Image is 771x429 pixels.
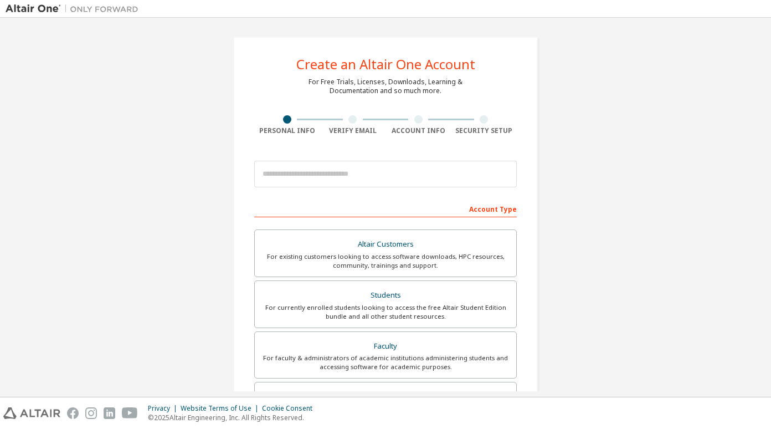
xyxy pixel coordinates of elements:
img: altair_logo.svg [3,407,60,419]
div: For faculty & administrators of academic institutions administering students and accessing softwa... [261,354,510,371]
div: Students [261,288,510,303]
div: Personal Info [254,126,320,135]
div: For Free Trials, Licenses, Downloads, Learning & Documentation and so much more. [309,78,462,95]
div: Account Type [254,200,517,217]
p: © 2025 Altair Engineering, Inc. All Rights Reserved. [148,413,319,422]
img: facebook.svg [67,407,79,419]
img: instagram.svg [85,407,97,419]
img: linkedin.svg [104,407,115,419]
img: youtube.svg [122,407,138,419]
div: For existing customers looking to access software downloads, HPC resources, community, trainings ... [261,252,510,270]
div: Create an Altair One Account [296,58,475,71]
div: Altair Customers [261,237,510,252]
img: Altair One [6,3,144,14]
div: Account Info [385,126,451,135]
div: Faculty [261,339,510,354]
div: Cookie Consent [262,404,319,413]
div: Privacy [148,404,181,413]
div: Security Setup [451,126,517,135]
div: Website Terms of Use [181,404,262,413]
div: Verify Email [320,126,386,135]
div: Everyone else [261,389,510,405]
div: For currently enrolled students looking to access the free Altair Student Edition bundle and all ... [261,303,510,321]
